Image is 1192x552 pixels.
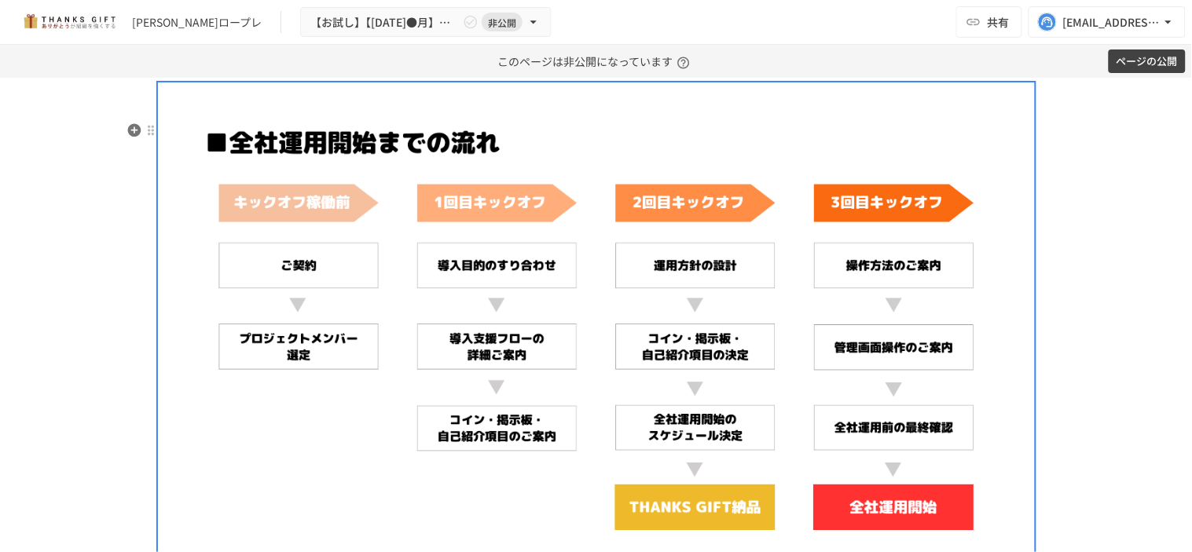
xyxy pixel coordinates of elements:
[310,13,460,32] span: 【お試し】【[DATE]●月】①今後の運用についてのご案内/THANKS GIFTキックオフMTG
[988,13,1010,31] span: 共有
[956,6,1022,38] button: 共有
[1029,6,1186,38] button: [EMAIL_ADDRESS][DOMAIN_NAME]
[482,14,523,31] span: 非公開
[132,14,262,31] div: [PERSON_NAME]ロープレ
[1063,13,1161,32] div: [EMAIL_ADDRESS][DOMAIN_NAME]
[1109,49,1186,74] button: ページの公開
[497,45,695,78] p: このページは非公開になっています
[19,9,119,35] img: mMP1OxWUAhQbsRWCurg7vIHe5HqDpP7qZo7fRoNLXQh
[300,7,552,38] button: 【お試し】【[DATE]●月】①今後の運用についてのご案内/THANKS GIFTキックオフMTG非公開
